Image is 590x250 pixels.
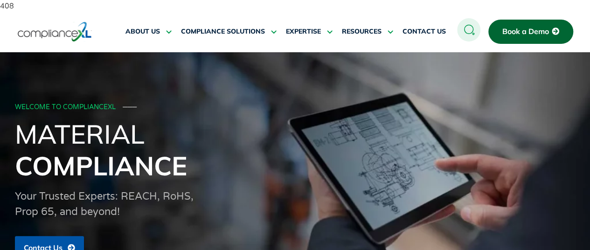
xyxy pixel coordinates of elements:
[123,103,137,111] span: ───
[502,28,549,36] span: Book a Demo
[18,21,92,42] img: logo-one.svg
[286,28,321,36] span: EXPERTISE
[15,118,575,181] h1: Material
[125,28,160,36] span: ABOUT US
[403,21,446,43] a: CONTACT US
[403,28,446,36] span: CONTACT US
[15,104,572,111] div: WELCOME TO COMPLIANCEXL
[181,21,277,43] a: COMPLIANCE SOLUTIONS
[15,190,194,218] span: Your Trusted Experts: REACH, RoHS, Prop 65, and beyond!
[181,28,265,36] span: COMPLIANCE SOLUTIONS
[125,21,172,43] a: ABOUT US
[488,20,573,44] a: Book a Demo
[15,149,187,182] span: Compliance
[286,21,333,43] a: EXPERTISE
[342,28,382,36] span: RESOURCES
[342,21,393,43] a: RESOURCES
